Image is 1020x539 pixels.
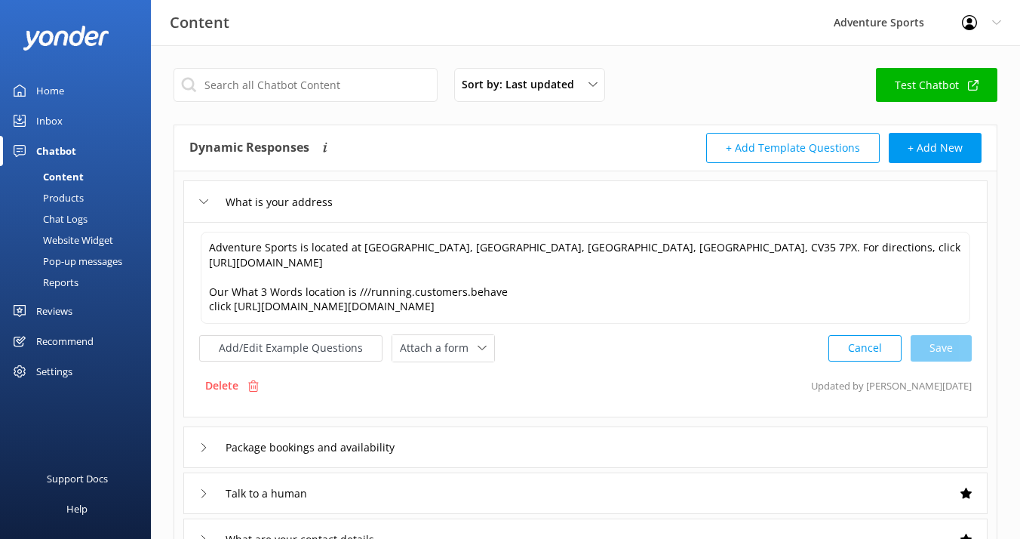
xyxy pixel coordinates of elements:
[9,272,151,293] a: Reports
[9,272,78,293] div: Reports
[174,68,438,102] input: Search all Chatbot Content
[400,340,478,356] span: Attach a form
[205,377,238,394] p: Delete
[199,335,382,362] button: Add/Edit Example Questions
[811,371,972,400] p: Updated by [PERSON_NAME] [DATE]
[9,187,84,208] div: Products
[36,356,72,387] div: Settings
[9,208,88,229] div: Chat Logs
[36,296,72,326] div: Reviews
[47,464,108,494] div: Support Docs
[706,133,880,163] button: + Add Template Questions
[9,187,151,208] a: Products
[9,251,151,272] a: Pop-up messages
[9,229,113,251] div: Website Widget
[23,26,109,51] img: yonder-white-logo.png
[9,208,151,229] a: Chat Logs
[828,335,902,362] button: Cancel
[462,76,583,93] span: Sort by: Last updated
[66,494,88,524] div: Help
[9,229,151,251] a: Website Widget
[876,68,997,102] a: Test Chatbot
[36,136,76,166] div: Chatbot
[36,326,94,356] div: Recommend
[189,133,309,163] h4: Dynamic Responses
[201,232,970,324] textarea: Adventure Sports is located at [GEOGRAPHIC_DATA], [GEOGRAPHIC_DATA], [GEOGRAPHIC_DATA], [GEOGRAPH...
[9,166,84,187] div: Content
[36,106,63,136] div: Inbox
[170,11,229,35] h3: Content
[889,133,982,163] button: + Add New
[9,251,122,272] div: Pop-up messages
[36,75,64,106] div: Home
[9,166,151,187] a: Content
